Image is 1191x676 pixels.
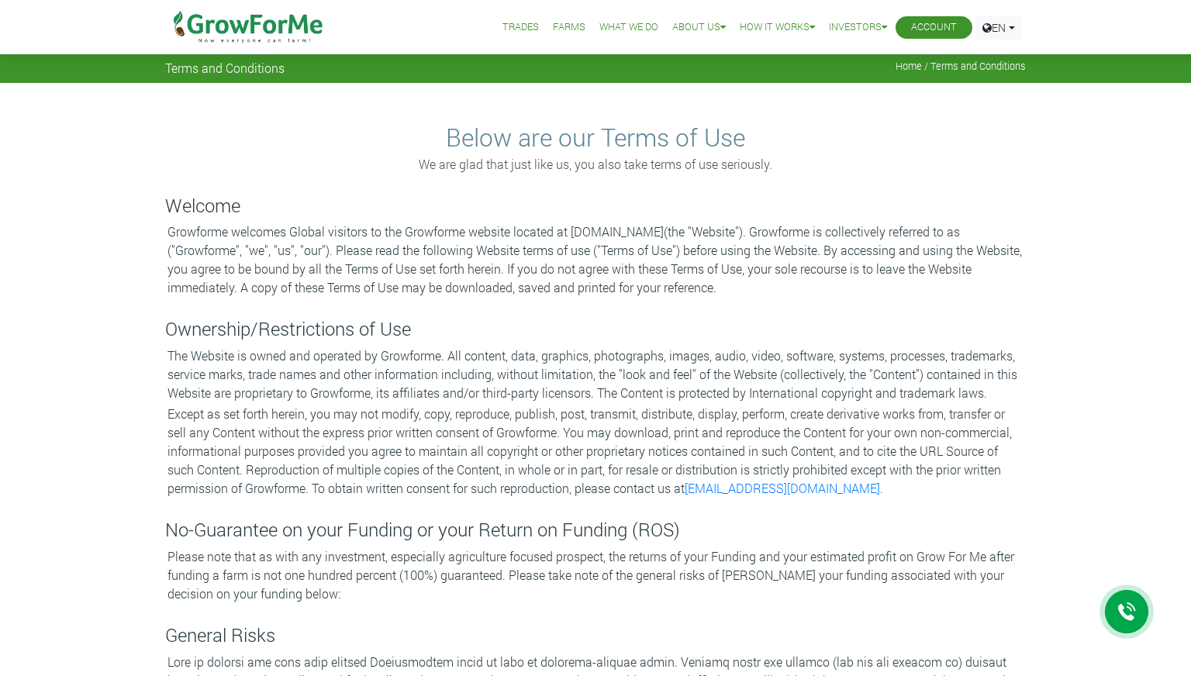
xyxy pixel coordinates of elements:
[553,19,585,36] a: Farms
[167,155,1024,174] p: We are glad that just like us, you also take terms of use seriously.
[672,19,726,36] a: About Us
[165,519,1026,541] h4: No-Guarantee on your Funding or your Return on Funding (ROS)
[167,222,1024,297] p: Growforme welcomes Global visitors to the Growforme website located at [DOMAIN_NAME](the "Website...
[502,19,539,36] a: Trades
[911,19,957,36] a: Account
[167,347,1024,402] p: The Website is owned and operated by Growforme. All content, data, graphics, photographs, images,...
[165,195,1026,217] h4: Welcome
[165,60,285,75] span: Terms and Conditions
[896,60,1026,72] span: Home / Terms and Conditions
[165,318,1026,340] h4: Ownership/Restrictions of Use
[975,16,1022,40] a: EN
[829,19,887,36] a: Investors
[167,547,1024,603] p: Please note that as with any investment, especially agriculture focused prospect, the returns of ...
[740,19,815,36] a: How it Works
[167,405,1024,498] p: Except as set forth herein, you may not modify, copy, reproduce, publish, post, transmit, distrib...
[167,122,1024,152] h2: Below are our Terms of Use
[165,624,1026,647] h4: General Risks
[685,480,883,496] a: [EMAIL_ADDRESS][DOMAIN_NAME].
[599,19,658,36] a: What We Do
